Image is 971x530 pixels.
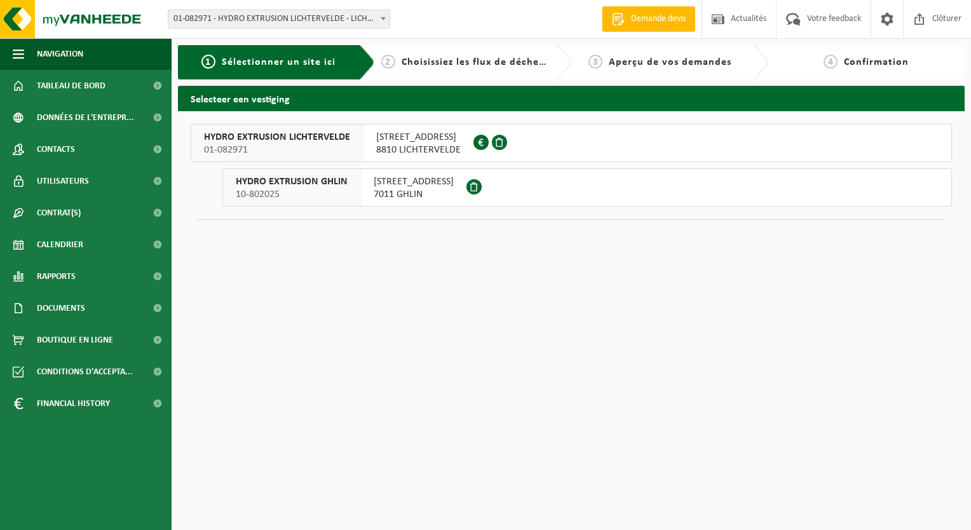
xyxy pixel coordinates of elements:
[236,188,348,201] span: 10-802025
[37,292,85,324] span: Documents
[37,356,133,388] span: Conditions d'accepta...
[588,55,602,69] span: 3
[37,388,110,419] span: Financial History
[37,133,75,165] span: Contacts
[844,57,909,67] span: Confirmation
[204,131,350,144] span: HYDRO EXTRUSION LICHTERVELDE
[376,144,461,156] span: 8810 LICHTERVELDE
[168,10,390,29] span: 01-082971 - HYDRO EXTRUSION LICHTERVELDE - LICHTERVELDE
[37,102,134,133] span: Données de l'entrepr...
[824,55,838,69] span: 4
[37,38,83,70] span: Navigation
[37,165,89,197] span: Utilisateurs
[222,57,336,67] span: Sélectionner un site ici
[37,229,83,261] span: Calendrier
[178,86,965,111] h2: Selecteer een vestiging
[628,13,689,25] span: Demande devis
[236,175,348,188] span: HYDRO EXTRUSION GHLIN
[374,188,454,201] span: 7011 GHLIN
[602,6,695,32] a: Demande devis
[609,57,731,67] span: Aperçu de vos demandes
[201,55,215,69] span: 1
[37,261,76,292] span: Rapports
[191,124,952,162] button: HYDRO EXTRUSION LICHTERVELDE 01-082971 [STREET_ADDRESS]8810 LICHTERVELDE
[376,131,461,144] span: [STREET_ADDRESS]
[37,197,81,229] span: Contrat(s)
[37,70,105,102] span: Tableau de bord
[402,57,613,67] span: Choisissiez les flux de déchets et récipients
[374,175,454,188] span: [STREET_ADDRESS]
[381,55,395,69] span: 2
[168,10,390,28] span: 01-082971 - HYDRO EXTRUSION LICHTERVELDE - LICHTERVELDE
[37,324,113,356] span: Boutique en ligne
[204,144,350,156] span: 01-082971
[222,168,952,207] button: HYDRO EXTRUSION GHLIN 10-802025 [STREET_ADDRESS]7011 GHLIN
